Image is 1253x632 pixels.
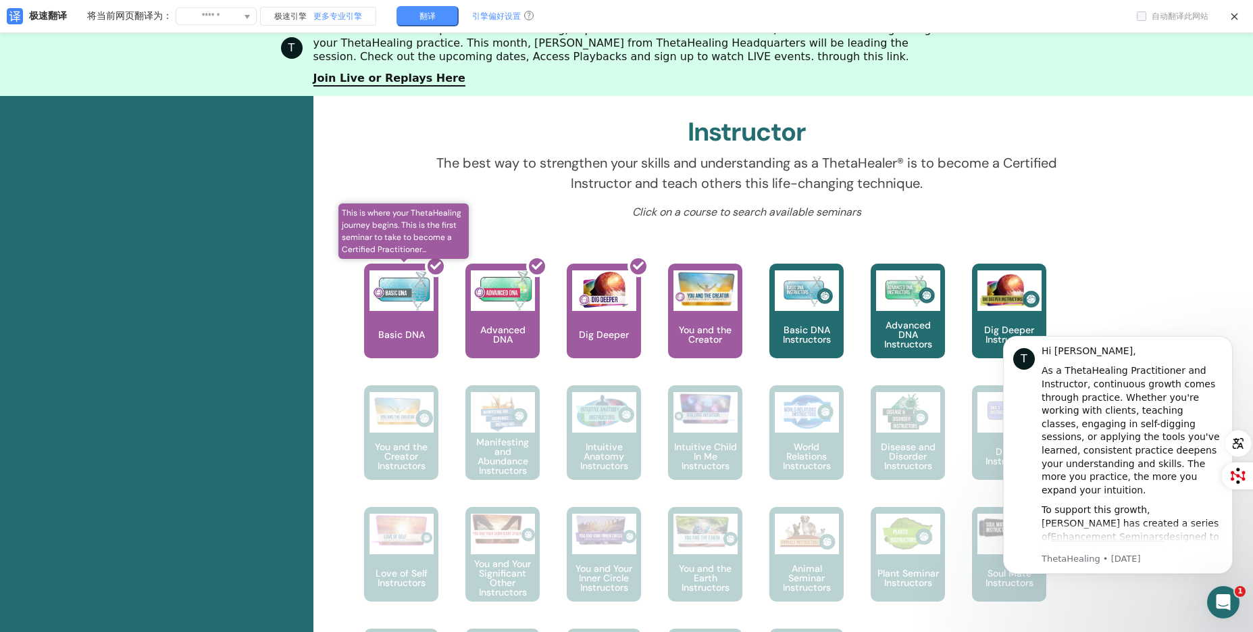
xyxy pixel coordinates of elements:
[572,270,636,311] img: Dig Deeper
[688,117,806,148] h2: Instructor
[876,270,940,311] img: Advanced DNA Instructors
[977,392,1042,433] img: DNA 3 Instructors
[465,437,540,475] p: Manifesting and Abundance Instructors
[313,72,465,87] a: Join Live or Replays Here
[673,270,738,308] img: You and the Creator
[769,264,844,385] a: Basic DNA Instructors Basic DNA Instructors
[769,507,844,629] a: Animal Seminar Instructors Animal Seminar Instructors
[313,9,951,64] div: - Join us for our monthly connection webinar! In these quick, 30-minute session, we will discuss ...
[68,212,181,223] a: Enhancement Seminars
[364,385,438,507] a: You and the Creator Instructors You and the Creator Instructors
[769,325,844,344] p: Basic DNA Instructors
[871,320,945,349] p: Advanced DNA Instructors
[364,568,438,587] p: Love of Self Instructors
[769,385,844,507] a: World Relations Instructors World Relations Instructors
[364,264,438,385] a: This is where your ThetaHealing journey begins. This is the first seminar to take to become a Cer...
[769,564,844,592] p: Animal Seminar Instructors
[668,507,742,629] a: You and the Earth Instructors You and the Earth Instructors
[465,325,540,344] p: Advanced DNA
[424,153,1069,193] p: The best way to strengthen your skills and understanding as a ThetaHealer® is to become a Certifi...
[977,270,1042,311] img: Dig Deeper Instructors
[871,385,945,507] a: Disease and Disorder Instructors Disease and Disorder Instructors
[471,392,535,433] img: Manifesting and Abundance Instructors
[668,325,742,344] p: You and the Creator
[1227,12,1241,20] div: 关闭
[471,514,535,544] img: You and Your Significant Other Instructors
[369,392,434,433] img: You and the Creator Instructors
[465,264,540,385] a: Advanced DNA Advanced DNA
[668,385,742,507] a: Intuitive Child In Me Instructors Intuitive Child In Me Instructors
[465,385,540,507] a: Manifesting and Abundance Instructors Manifesting and Abundance Instructors
[972,264,1046,385] a: Dig Deeper Instructors Dig Deeper Instructors
[567,264,641,385] a: Dig Deeper Dig Deeper
[673,392,738,425] img: Intuitive Child In Me Instructors
[977,514,1042,542] img: Soul Mate Instructors
[424,204,1069,220] p: Click on a course to search available seminars
[775,270,839,311] img: Basic DNA Instructors
[465,559,540,597] p: You and Your Significant Other Instructors
[668,564,742,592] p: You and the Earth Instructors
[338,203,469,259] span: This is where your ThetaHealing journey begins. This is the first seminar to take to become a Cer...
[972,507,1046,629] a: Soul Mate Instructors Soul Mate Instructors
[567,507,641,629] a: You and Your Inner Circle Instructors You and Your Inner Circle Instructors
[369,270,434,311] img: Basic DNA
[871,442,945,470] p: Disease and Disorder Instructors
[465,507,540,629] a: You and Your Significant Other Instructors You and Your Significant Other Instructors
[567,385,641,507] a: Intuitive Anatomy Instructors Intuitive Anatomy Instructors
[668,442,742,470] p: Intuitive Child In Me Instructors
[871,568,945,587] p: Plant Seminar Instructors
[59,185,240,331] div: To support this growth, [PERSON_NAME] has created a series of designed to help you refine your kn...
[871,507,945,629] a: Plant Seminar Instructors Plant Seminar Instructors
[281,37,303,59] div: Profile image for ThetaHealing
[471,270,535,311] img: Advanced DNA
[369,514,434,547] img: Love of Self Instructors
[364,507,438,629] a: Love of Self Instructors Love of Self Instructors
[876,514,940,554] img: Plant Seminar Instructors
[1207,586,1239,618] iframe: Intercom live chat
[876,392,940,433] img: Disease and Disorder Instructors
[572,514,636,546] img: You and Your Inner Circle Instructors
[972,385,1046,507] a: DNA 3 Instructors DNA 3 Instructors
[364,442,438,470] p: You and the Creator Instructors
[775,514,839,554] img: Animal Seminar Instructors
[59,234,240,246] p: Message from ThetaHealing, sent 17 周前
[673,514,738,549] img: You and the Earth Instructors
[972,447,1046,466] p: DNA 3 Instructors
[1235,586,1246,597] span: 1
[769,442,844,470] p: World Relations Instructors
[668,264,742,385] a: You and the Creator You and the Creator
[567,442,641,470] p: Intuitive Anatomy Instructors
[871,264,945,385] a: Advanced DNA Instructors Advanced DNA Instructors
[972,325,1046,344] p: Dig Deeper Instructors
[972,568,1046,587] p: Soul Mate Instructors
[983,319,1253,625] iframe: Intercom notifications 消息
[775,392,839,433] img: World Relations Instructors
[572,392,636,433] img: Intuitive Anatomy Instructors
[313,9,494,22] b: Monthly Practitioner Webinar
[573,330,634,339] p: Dig Deeper
[567,564,641,592] p: You and Your Inner Circle Instructors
